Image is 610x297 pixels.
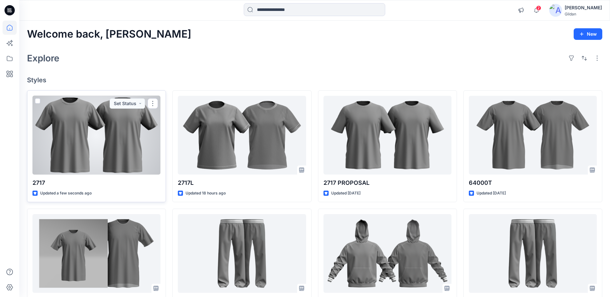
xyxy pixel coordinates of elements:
button: New [574,28,602,40]
p: Updated 18 hours ago [186,190,226,197]
a: 64000T [469,96,597,175]
div: Gildan [565,12,602,16]
h2: Explore [27,53,59,63]
a: CHFP80 [178,214,306,293]
img: avatar [549,4,562,17]
a: 2717L [178,96,306,175]
p: Updated [DATE] [331,190,360,197]
p: 2717 [32,178,160,187]
a: MMCT-TALL (to compare with 64000T) [32,214,160,293]
p: 64000T [469,178,597,187]
a: CHFCP80 [469,214,597,293]
p: 2717 PROPOSAL [323,178,451,187]
p: 2717L [178,178,306,187]
a: 2717 PROPOSAL [323,96,451,175]
div: [PERSON_NAME] [565,4,602,12]
a: CHF700 [323,214,451,293]
h2: Welcome back, [PERSON_NAME] [27,28,191,40]
p: Updated [DATE] [477,190,506,197]
a: 2717 [32,96,160,175]
h4: Styles [27,76,602,84]
p: Updated a few seconds ago [40,190,92,197]
span: 2 [536,5,541,11]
